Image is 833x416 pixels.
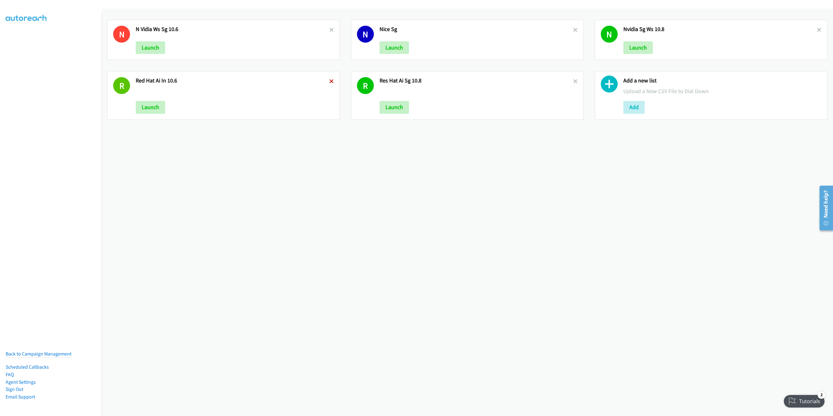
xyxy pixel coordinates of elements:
h1: R [357,77,374,94]
button: Launch [380,101,409,113]
h1: N [357,26,374,43]
button: Launch [380,41,409,54]
a: Sign Out [6,386,23,392]
iframe: Checklist [780,389,828,411]
h2: Res Hat Ai Sg 10.8 [380,77,573,84]
button: Launch [623,41,653,54]
a: Back to Campaign Management [6,351,71,357]
a: Scheduled Callbacks [6,364,49,370]
h2: Red Hat Ai In 10.6 [136,77,329,84]
h2: Nice Sg [380,26,573,33]
h2: Nvidia Sg Ws 10.8 [623,26,817,33]
a: FAQ [6,371,14,377]
h2: N Vidia Ws Sg 10.6 [136,26,329,33]
h2: Add a new list [623,77,821,84]
h1: R [113,77,130,94]
a: Agent Settings [6,379,36,385]
button: Launch [136,41,165,54]
h1: N [113,26,130,43]
a: Email Support [6,394,35,400]
h1: N [601,26,618,43]
button: Add [623,101,645,113]
button: Launch [136,101,165,113]
p: Upload a New CSV File to Dial Down [623,87,821,95]
iframe: Resource Center [815,183,833,233]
